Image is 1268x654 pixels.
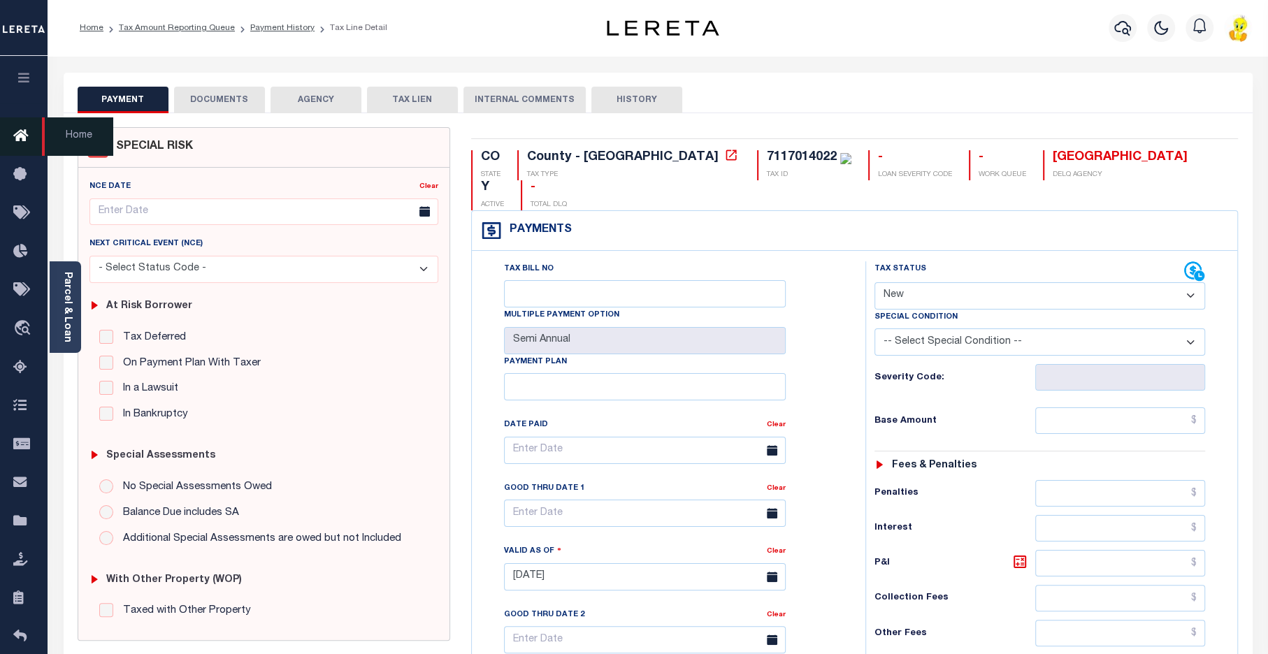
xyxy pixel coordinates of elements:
h4: SPECIAL RISK [109,140,193,154]
button: INTERNAL COMMENTS [463,87,586,113]
label: Next Critical Event (NCE) [89,238,203,250]
label: On Payment Plan With Taxer [116,356,261,372]
h6: Other Fees [874,628,1035,639]
label: Good Thru Date 1 [504,483,584,495]
input: Enter Date [504,563,786,590]
input: $ [1035,480,1206,507]
a: Clear [419,183,438,190]
div: 7117014022 [767,151,837,163]
p: ACTIVE [481,200,504,210]
label: Valid as Of [504,544,561,558]
div: Y [481,180,504,196]
h6: Penalties [874,488,1035,499]
input: $ [1035,585,1206,611]
a: Clear [767,611,786,618]
div: - [979,150,1026,166]
h4: Payments [503,224,572,237]
button: AGENCY [271,87,361,113]
button: DOCUMENTS [174,87,265,113]
label: Balance Due includes SA [116,505,239,521]
label: No Special Assessments Owed [116,479,272,495]
a: Clear [767,485,786,492]
div: - [531,180,567,196]
a: Parcel & Loan [62,272,72,342]
label: Special Condition [874,312,958,324]
p: STATE [481,170,500,180]
img: logo-dark.svg [607,20,719,36]
label: NCE Date [89,181,131,193]
label: Multiple Payment Option [504,310,619,321]
label: Date Paid [504,419,548,431]
label: Tax Deferred [116,330,186,346]
p: TAX ID [767,170,851,180]
a: Clear [767,421,786,428]
input: Enter Date [504,437,786,464]
div: [GEOGRAPHIC_DATA] [1053,150,1188,166]
h6: Fees & Penalties [891,460,976,472]
h6: with Other Property (WOP) [106,574,242,586]
div: - [878,150,952,166]
p: DELQ AGENCY [1053,170,1188,180]
input: Enter Date [504,500,786,527]
label: Tax Status [874,263,926,275]
label: Additional Special Assessments are owed but not Included [116,531,401,547]
p: TOTAL DLQ [531,200,567,210]
button: PAYMENT [78,87,168,113]
p: TAX TYPE [527,170,740,180]
h6: At Risk Borrower [106,300,192,312]
img: check-icon-green.svg [840,153,851,164]
div: County - [GEOGRAPHIC_DATA] [527,151,719,163]
label: In a Lawsuit [116,381,178,397]
button: HISTORY [591,87,682,113]
input: $ [1035,407,1206,434]
label: In Bankruptcy [116,407,188,423]
h6: Collection Fees [874,593,1035,604]
label: Tax Bill No [504,263,554,275]
input: Enter Date [89,198,439,226]
h6: P&I [874,553,1035,573]
a: Tax Amount Reporting Queue [119,24,235,32]
h6: Special Assessments [106,450,215,462]
input: $ [1035,515,1206,542]
input: Enter Date [504,626,786,653]
label: Good Thru Date 2 [504,609,584,621]
h6: Severity Code: [874,372,1035,384]
p: WORK QUEUE [979,170,1026,180]
div: CO [481,150,500,166]
h6: Interest [874,523,1035,534]
a: Home [80,24,103,32]
label: Taxed with Other Property [116,603,251,619]
span: Home [42,117,113,156]
input: $ [1035,620,1206,646]
button: TAX LIEN [367,87,458,113]
p: LOAN SEVERITY CODE [878,170,952,180]
label: Payment Plan [504,356,567,368]
input: $ [1035,550,1206,576]
li: Tax Line Detail [315,22,387,34]
a: Payment History [250,24,315,32]
i: travel_explore [13,320,36,338]
h6: Base Amount [874,416,1035,427]
a: Clear [767,548,786,555]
